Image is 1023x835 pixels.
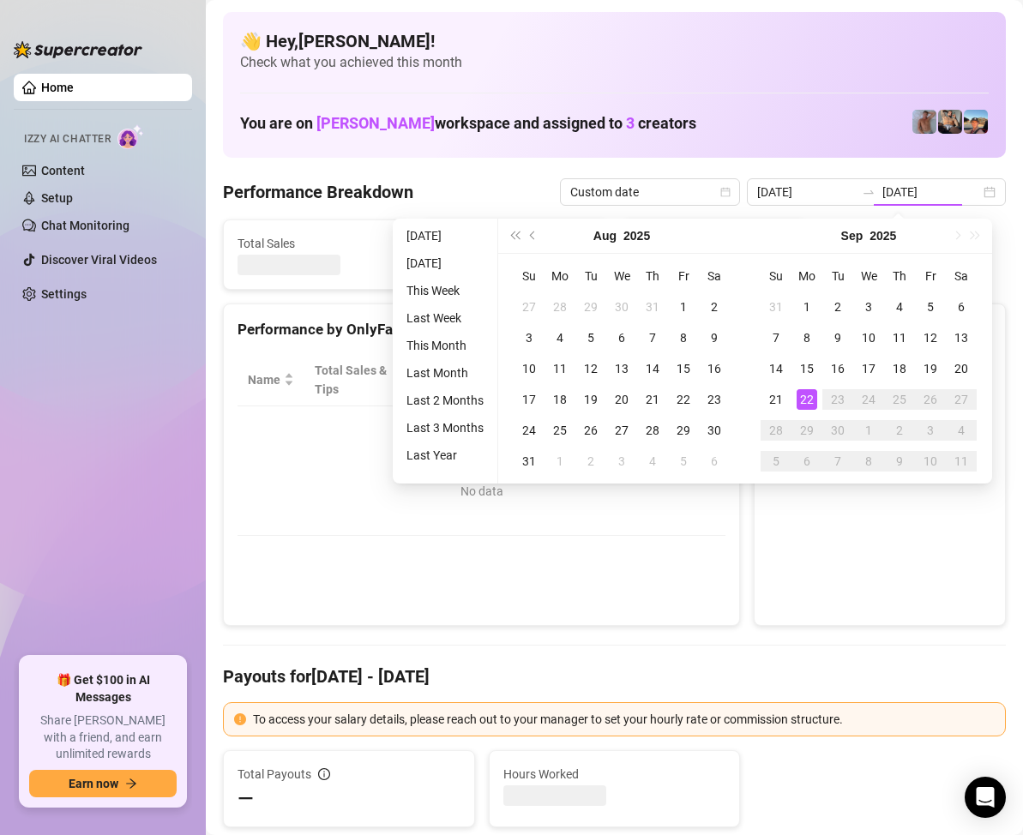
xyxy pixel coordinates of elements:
span: Chat Conversion [623,361,702,399]
th: Total Sales & Tips [304,354,412,406]
a: Discover Viral Videos [41,253,157,267]
input: Start date [757,183,855,201]
span: Izzy AI Chatter [24,131,111,147]
img: AI Chatter [117,124,144,149]
th: Name [238,354,304,406]
input: End date [882,183,980,201]
span: 3 [626,114,635,132]
a: Content [41,164,85,177]
h4: 👋 Hey, [PERSON_NAME] ! [240,29,989,53]
h4: Payouts for [DATE] - [DATE] [223,664,1006,688]
span: Total Payouts [238,765,311,784]
span: Earn now [69,777,118,790]
img: Zach [964,110,988,134]
span: calendar [720,187,731,197]
span: exclamation-circle [234,713,246,725]
div: Performance by OnlyFans Creator [238,318,725,341]
th: Chat Conversion [612,354,726,406]
img: logo-BBDzfeDw.svg [14,41,142,58]
span: Total Sales & Tips [315,361,388,399]
span: — [238,785,254,813]
span: Name [248,370,280,389]
span: Active Chats [436,234,593,253]
span: Messages Sent [636,234,792,253]
h1: You are on workspace and assigned to creators [240,114,696,133]
span: arrow-right [125,778,137,790]
a: Setup [41,191,73,205]
div: To access your salary details, please reach out to your manager to set your hourly rate or commis... [253,710,995,729]
img: George [938,110,962,134]
div: Sales by OnlyFans Creator [768,318,991,341]
span: Hours Worked [503,765,726,784]
h4: Performance Breakdown [223,180,413,204]
th: Sales / Hour [524,354,611,406]
a: Settings [41,287,87,301]
a: Home [41,81,74,94]
span: Custom date [570,179,730,205]
span: 🎁 Get $100 in AI Messages [29,672,177,706]
span: swap-right [862,185,876,199]
span: Total Sales [238,234,394,253]
span: Share [PERSON_NAME] with a friend, and earn unlimited rewards [29,712,177,763]
div: Open Intercom Messenger [965,777,1006,818]
span: [PERSON_NAME] [316,114,435,132]
span: Sales / Hour [534,361,587,399]
span: to [862,185,876,199]
button: Earn nowarrow-right [29,770,177,797]
a: Chat Monitoring [41,219,129,232]
span: info-circle [318,768,330,780]
img: Joey [912,110,936,134]
span: Check what you achieved this month [240,53,989,72]
div: Est. Hours Worked [423,361,501,399]
div: No data [255,482,708,501]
